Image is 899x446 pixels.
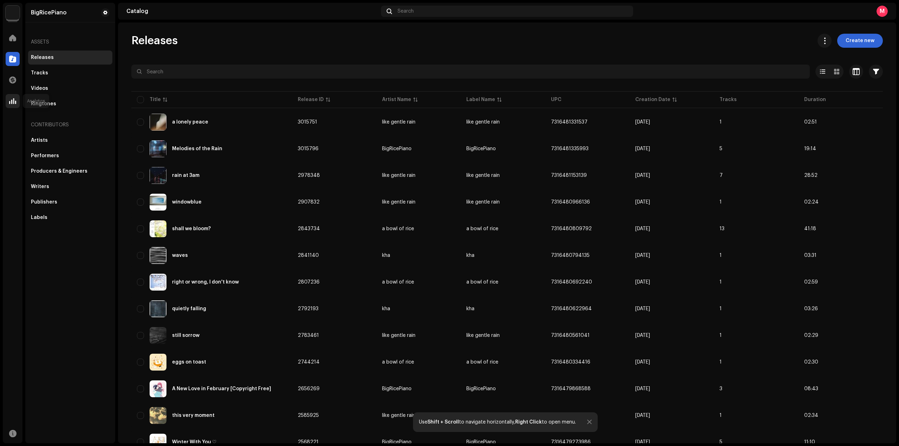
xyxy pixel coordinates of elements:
span: May 17, 2025 [635,280,650,285]
div: Winter With You ♡ [172,440,217,445]
span: 7316480692240 [551,280,592,285]
div: a bowl of rice [382,360,414,365]
re-a-nav-header: Assets [28,34,112,51]
div: like gentle rain [382,200,415,205]
div: a bowl of rice [382,280,414,285]
div: Ringtones [31,101,56,107]
re-m-nav-item: Performers [28,149,112,163]
span: 1 [720,360,722,365]
div: Artists [31,138,48,143]
span: 2978348 [298,173,320,178]
div: Release ID [298,96,324,103]
div: quietly falling [172,306,206,311]
div: Performers [31,153,59,159]
span: BigRicePiano [382,440,455,445]
re-m-nav-item: Producers & Engineers [28,164,112,178]
span: 2807236 [298,280,320,285]
span: 1 [720,200,722,205]
span: kha [466,253,474,258]
span: Create new [846,34,874,48]
div: Publishers [31,199,57,205]
img: 10b5bb59-b57c-42d6-aeba-1547d9da2acb [150,274,166,291]
span: 41:18 [804,226,816,231]
img: 374a9c62-d209-460c-937c-88f8ad4d2576 [150,247,166,264]
span: 7316480334416 [551,360,590,365]
span: BigRicePiano [466,146,496,151]
img: 91da0c00-84cb-4424-9e8a-035502e01059 [150,354,166,371]
div: Label Name [466,96,495,103]
span: like gentle rain [382,120,455,125]
re-m-nav-item: Tracks [28,66,112,80]
span: May 7, 2025 [635,306,650,311]
re-a-nav-header: Contributors [28,117,112,133]
div: BigRicePiano [382,440,412,445]
strong: Shift + Scroll [427,420,459,425]
div: like gentle rain [382,120,415,125]
span: 2792193 [298,306,319,311]
span: 2783461 [298,333,319,338]
span: 1 [720,280,722,285]
div: like gentle rain [382,333,415,338]
span: like gentle rain [382,333,455,338]
span: 1 [720,413,722,418]
span: kha [382,306,455,311]
div: windowblue [172,200,202,205]
div: like gentle rain [382,413,415,418]
div: right or wrong, I don't know [172,280,239,285]
span: like gentle rain [466,120,500,125]
span: 1 [720,333,722,338]
span: like gentle rain [382,413,455,418]
div: BigRicePiano [382,386,412,391]
re-m-nav-item: Artists [28,133,112,147]
span: 02:30 [804,360,818,365]
span: a bowl of rice [382,360,455,365]
div: Title [150,96,161,103]
span: 7316479868588 [551,386,591,391]
span: kha [382,253,455,258]
span: a bowl of rice [382,280,455,285]
span: like gentle rain [382,173,455,178]
span: 7316480809792 [551,226,592,231]
span: Releases [131,34,178,48]
strong: Right Click [515,420,542,425]
span: Nov 30, 2024 [635,440,650,445]
span: 1 [720,253,722,258]
div: like gentle rain [382,173,415,178]
div: Melodies of the Rain [172,146,222,151]
div: Releases [31,55,54,60]
img: de0d2825-999c-4937-b35a-9adca56ee094 [6,6,20,20]
span: 02:34 [804,413,818,418]
div: Videos [31,86,48,91]
span: a bowl of rice [466,360,498,365]
span: 7316480794135 [551,253,590,258]
button: Create new [837,34,883,48]
span: 03:26 [804,306,818,311]
span: BigRicePiano [466,440,496,445]
span: Apr 30, 2025 [635,333,650,338]
div: still sorrow [172,333,199,338]
div: this very moment [172,413,215,418]
span: 2585925 [298,413,319,418]
span: 08:43 [804,386,818,391]
span: like gentle rain [382,200,455,205]
span: a bowl of rice [382,226,455,231]
span: BigRicePiano [382,386,455,391]
span: 7316481153139 [551,173,587,178]
span: 1 [720,306,722,311]
span: 1 [720,120,722,125]
div: a bowl of rice [382,226,414,231]
span: BigRicePiano [382,146,455,151]
span: BigRicePiano [466,386,496,391]
img: 189e4352-2f9c-4a94-8c46-da079ed35492 [150,140,166,157]
span: 19:14 [804,146,816,151]
div: BigRicePiano [382,146,412,151]
img: 7d9bae8c-d6b3-489f-af92-6dc556e607a0 [150,194,166,211]
div: eggs on toast [172,360,206,365]
span: kha [466,306,474,311]
div: Writers [31,184,49,189]
span: 7316480561041 [551,333,590,338]
span: like gentle rain [466,200,500,205]
div: M [877,6,888,17]
span: 5 [720,146,722,151]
